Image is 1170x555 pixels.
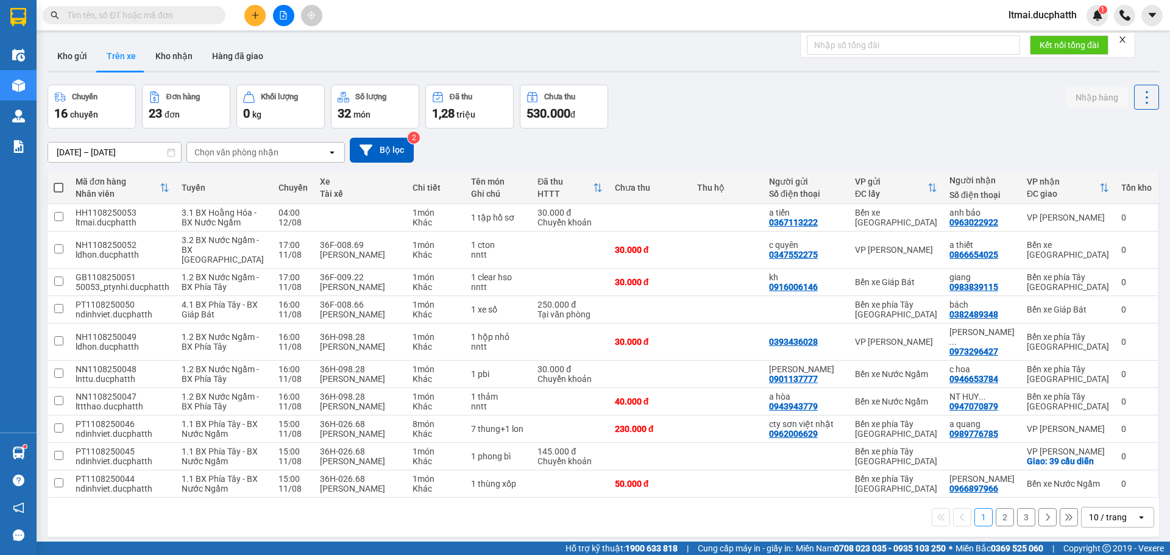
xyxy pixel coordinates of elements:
div: Bến xe phía Tây [GEOGRAPHIC_DATA] [855,474,937,493]
div: nntt [471,401,526,411]
div: 1 clear hso [471,272,526,282]
span: 1.2 BX Nước Ngầm - BX Phía Tây [182,392,259,411]
div: Số lượng [355,93,386,101]
span: 3.1 BX Hoằng Hóa - BX Nước Ngầm [182,208,257,227]
div: 1 món [413,300,459,309]
span: 1.1 BX Phía Tây - BX Nước Ngầm [182,419,258,439]
div: 1 món [413,447,459,456]
div: 1 món [413,208,459,217]
div: 0 [1121,479,1152,489]
div: Khối lượng [261,93,298,101]
div: NN1108250047 [76,392,169,401]
span: triệu [456,110,475,119]
button: Đã thu1,28 triệu [425,85,514,129]
div: 0962006629 [769,429,818,439]
span: close [1118,35,1127,44]
button: caret-down [1141,5,1163,26]
div: ldhon.ducphatth [76,250,169,260]
div: 15:00 [278,419,308,429]
div: 0347552275 [769,250,818,260]
div: Thu hộ [697,183,757,193]
button: Kho gửi [48,41,97,71]
div: Tại văn phòng [537,309,603,319]
div: nntt [471,250,526,260]
div: 7 thung+1 lon [471,424,526,434]
span: ltmai.ducphatth [999,7,1087,23]
div: Khác [413,217,459,227]
div: c quyên [769,240,843,250]
div: 230.000 đ [615,424,685,434]
img: warehouse-icon [12,447,25,459]
div: 1 phong bì [471,451,526,461]
div: VP [PERSON_NAME] [1027,424,1109,434]
span: file-add [279,11,288,19]
div: 36F-008.66 [320,300,400,309]
div: [PERSON_NAME] [320,282,400,292]
div: 11/08 [278,484,308,493]
div: Bến xe phía Tây [GEOGRAPHIC_DATA] [1027,364,1109,384]
div: a tiến [769,208,843,217]
th: Toggle SortBy [531,172,609,204]
div: 11/08 [278,401,308,411]
div: Giao: 39 cầu diễn [1027,456,1109,466]
div: Bến xe Nước Ngầm [855,369,937,379]
div: Tên món [471,177,526,186]
div: ĐC giao [1027,189,1099,199]
div: 36H-026.68 [320,419,400,429]
div: 15:00 [278,447,308,456]
div: cty sơn việt nhật [769,419,843,429]
div: 11/08 [278,456,308,466]
img: logo-vxr [10,8,26,26]
div: [PERSON_NAME] [320,484,400,493]
div: 36H-026.68 [320,474,400,484]
input: Tìm tên, số ĐT hoặc mã đơn [67,9,211,22]
div: 04:00 [278,208,308,217]
div: 0 [1121,369,1152,379]
div: c hoa [949,364,1015,374]
div: [PERSON_NAME] [320,456,400,466]
div: 0943943779 [769,401,818,411]
div: [PERSON_NAME] [320,250,400,260]
span: đ [570,110,575,119]
div: Số điện thoại [769,189,843,199]
span: 32 [338,106,351,121]
div: 0947070879 [949,401,998,411]
span: Cung cấp máy in - giấy in: [698,542,793,555]
div: HH1108250053 [76,208,169,217]
div: Khác [413,309,459,319]
span: copyright [1102,544,1111,553]
div: 17:00 [278,272,308,282]
div: 12/08 [278,217,308,227]
span: 530.000 [526,106,570,121]
div: 0367113222 [769,217,818,227]
div: 145.000 đ [537,447,603,456]
span: kg [252,110,261,119]
div: Người gửi [769,177,843,186]
span: Hỗ trợ kỹ thuật: [565,542,678,555]
div: Khác [413,456,459,466]
span: plus [251,11,260,19]
div: Chuyển khoản [537,217,603,227]
button: Nhập hàng [1066,87,1128,108]
div: 0 [1121,213,1152,222]
span: chuyến [70,110,98,119]
div: 0 [1121,277,1152,287]
div: a thiết [949,240,1015,250]
div: NH1108250049 [76,332,169,342]
div: ndinhviet.ducphatth [76,309,169,319]
sup: 2 [408,132,420,144]
div: 0966897966 [949,484,998,493]
div: 1 món [413,240,459,250]
div: 1 thùng xốp [471,479,526,489]
span: ... [979,392,986,401]
span: Miền Bắc [955,542,1043,555]
span: 1 [1101,5,1105,14]
div: ndinhviet.ducphatth [76,429,169,439]
div: 0901137777 [769,374,818,384]
span: caret-down [1147,10,1158,21]
div: 16:00 [278,364,308,374]
div: PT1108250044 [76,474,169,484]
div: nntt [471,282,526,292]
button: Số lượng32món [331,85,419,129]
div: 1 món [413,364,459,374]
